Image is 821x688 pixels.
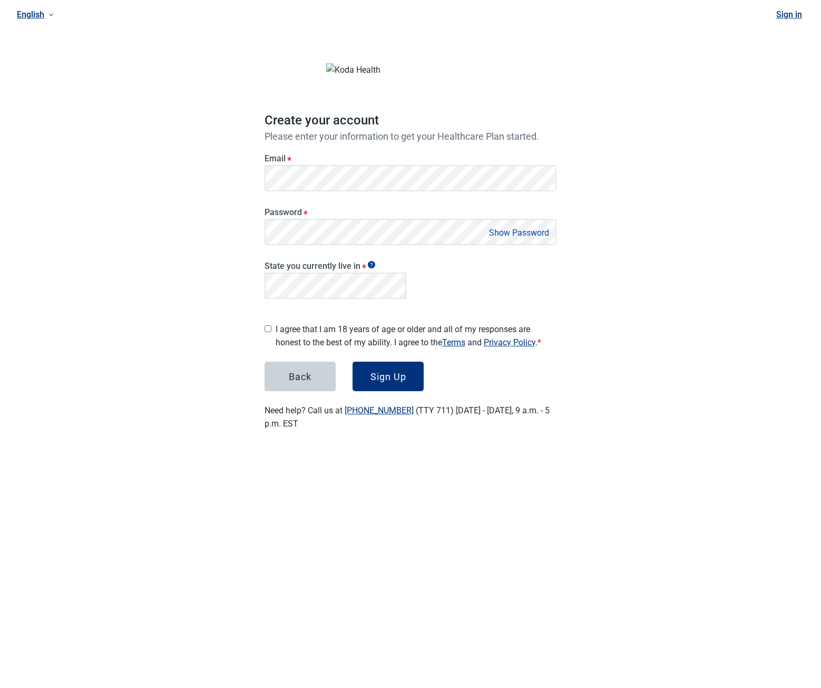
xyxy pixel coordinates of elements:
h1: Create your account [265,111,556,131]
div: Back [289,371,311,382]
span: down [48,12,54,17]
p: Please enter your information to get your Healthcare Plan started. [265,131,556,142]
span: Required field [537,337,541,347]
main: Main content [239,17,582,456]
a: Current language: English [13,6,58,23]
a: Privacy Policy [484,337,535,347]
button: Sign Up [353,362,424,391]
label: Password [265,207,556,217]
a: [PHONE_NUMBER] [345,405,414,415]
button: Back [265,362,336,391]
label: I agree that I am 18 years of age or older and all of my responses are honest to the best of my a... [276,323,556,349]
label: Need help? Call us at (TTY 711) [DATE] - [DATE], 9 a.m. - 5 p.m. EST [265,405,550,429]
a: Terms [442,337,465,347]
span: Show tooltip [368,261,375,268]
label: State you currently live in [265,261,406,271]
label: Email [265,153,556,163]
div: Sign Up [370,371,406,382]
button: Show Password [486,226,552,240]
img: Koda Health [326,63,495,76]
a: Sign in [776,9,802,20]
